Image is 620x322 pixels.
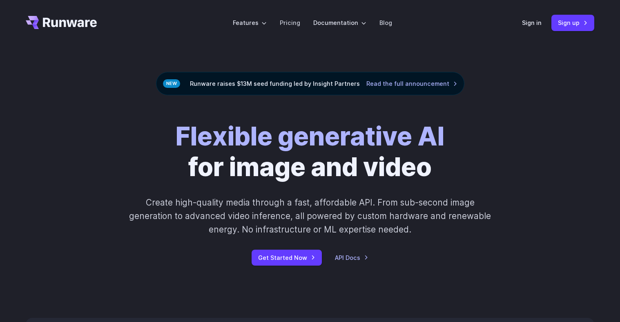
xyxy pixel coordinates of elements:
[335,253,368,262] a: API Docs
[313,18,366,27] label: Documentation
[233,18,267,27] label: Features
[26,16,97,29] a: Go to /
[176,121,444,183] h1: for image and video
[280,18,300,27] a: Pricing
[551,15,594,31] a: Sign up
[366,79,457,88] a: Read the full announcement
[522,18,542,27] a: Sign in
[176,121,444,152] strong: Flexible generative AI
[156,72,464,95] div: Runware raises $13M seed funding led by Insight Partners
[128,196,492,237] p: Create high-quality media through a fast, affordable API. From sub-second image generation to adv...
[252,250,322,266] a: Get Started Now
[379,18,392,27] a: Blog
